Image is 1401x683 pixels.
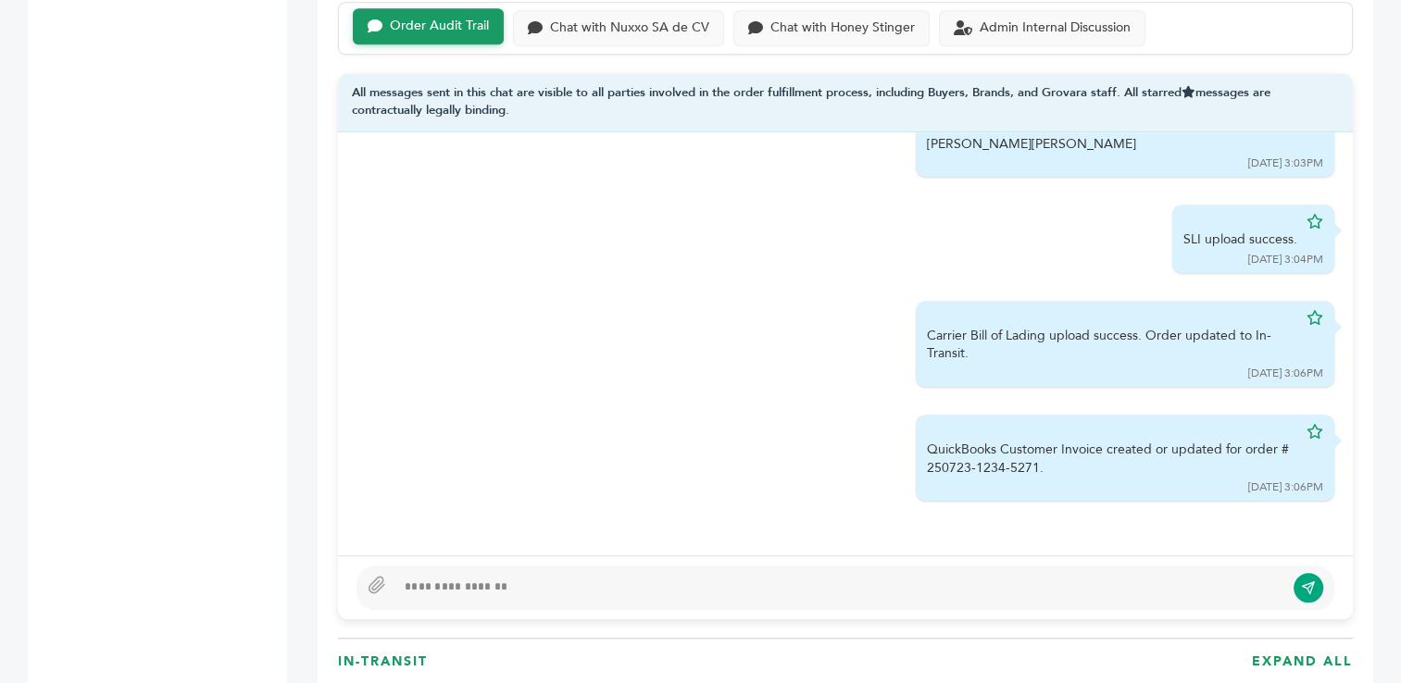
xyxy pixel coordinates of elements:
[338,652,428,671] h3: In-Transit
[1252,652,1353,671] h3: EXPAND ALL
[1248,155,1323,171] div: [DATE] 3:03PM
[770,20,915,36] div: Chat with Honey Stinger
[927,327,1297,363] div: Carrier Bill of Lading upload success. Order updated to In-Transit.
[1248,479,1323,495] div: [DATE] 3:06PM
[1183,230,1297,249] div: SLI upload success.
[390,19,489,34] div: Order Audit Trail
[1248,366,1323,381] div: [DATE] 3:06PM
[1248,252,1323,267] div: [DATE] 3:04PM
[550,20,709,36] div: Chat with Nuxxo SA de CV
[980,20,1131,36] div: Admin Internal Discussion
[927,441,1297,477] div: QuickBooks Customer Invoice created or updated for order # 250723-1234-5271.
[338,73,1353,132] div: All messages sent in this chat are visible to all parties involved in the order fulfillment proce...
